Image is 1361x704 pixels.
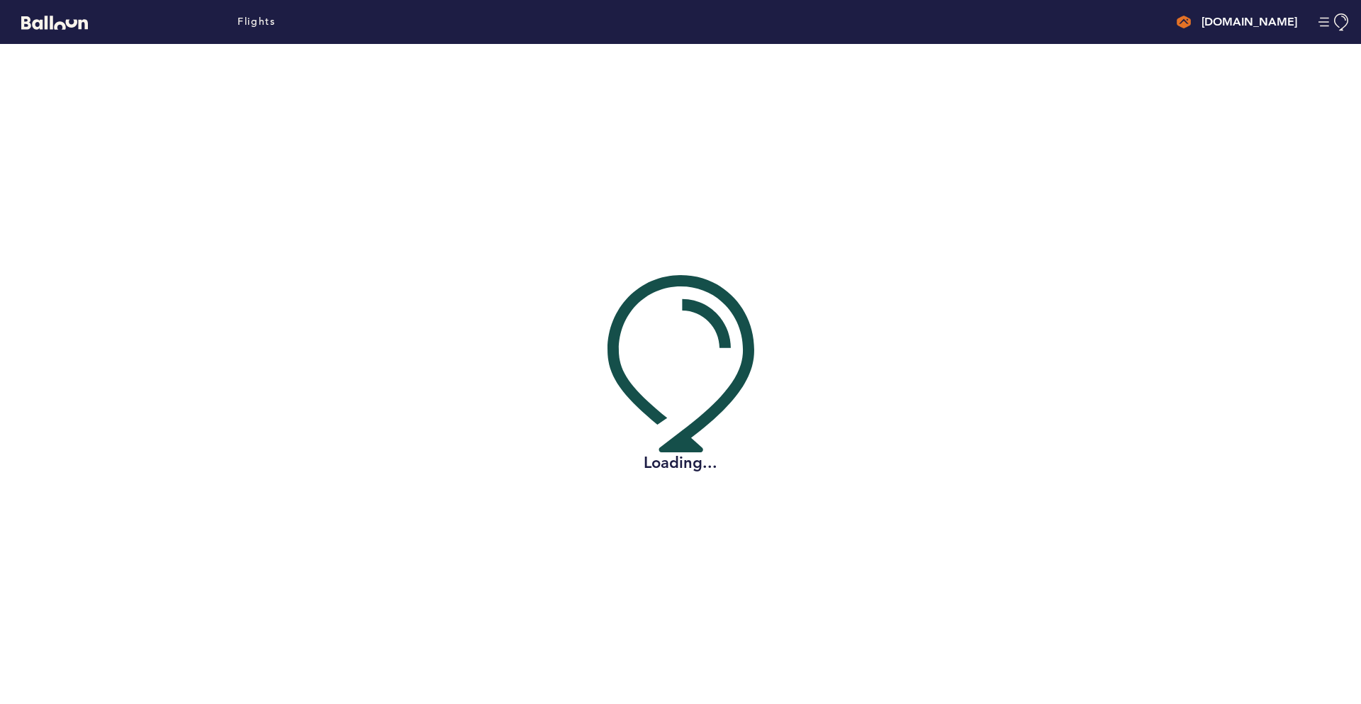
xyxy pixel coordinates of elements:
[237,14,275,30] a: Flights
[1202,13,1297,30] h4: [DOMAIN_NAME]
[607,452,754,474] h2: Loading...
[11,14,88,29] a: Balloon
[21,16,88,30] svg: Balloon
[1318,13,1350,31] button: Manage Account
